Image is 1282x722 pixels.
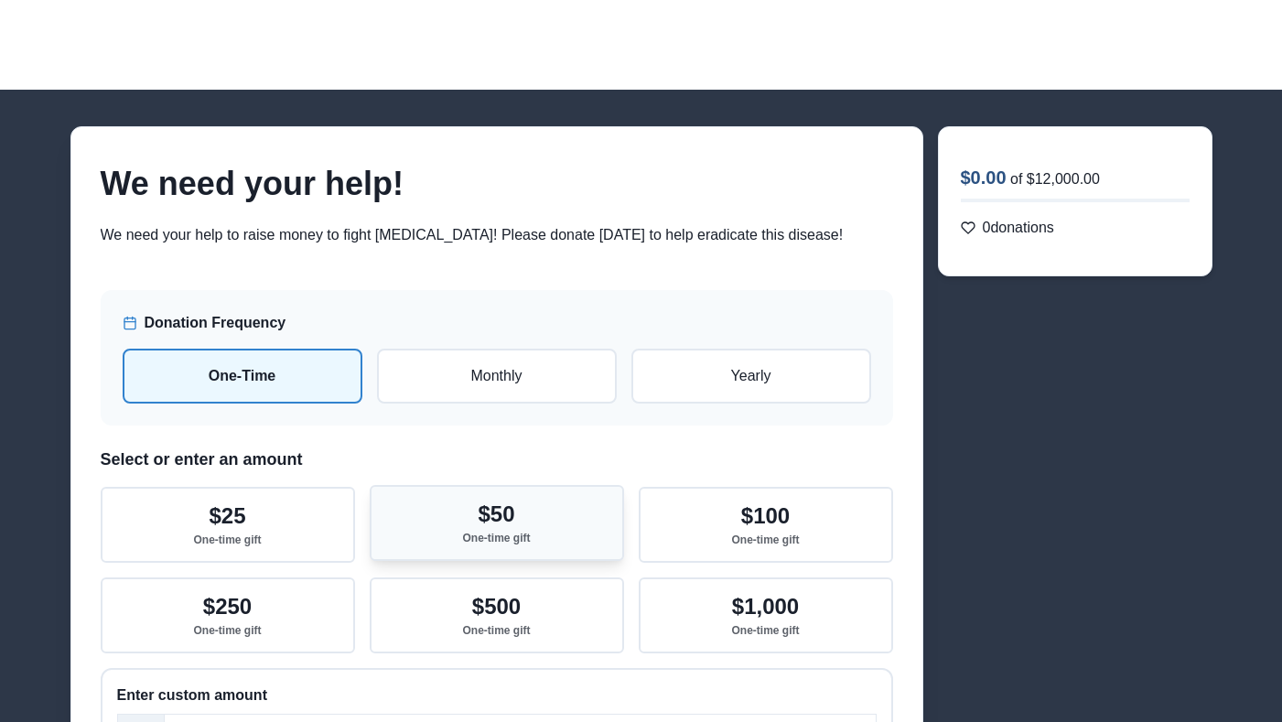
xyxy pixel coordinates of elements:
p: Yearly [648,365,855,387]
button: $100One-time gift [639,487,893,563]
button: $500One-time gift [370,577,624,653]
p: One-time gift [732,533,800,546]
span: $12,000.00 [1027,171,1100,187]
p: Select or enter an amount [101,447,893,472]
p: One-time gift [194,624,262,637]
p: Monthly [393,365,600,387]
button: $250One-time gift [101,577,355,653]
p: One-time gift [194,533,262,546]
p: Donation Frequency [145,312,286,334]
p: $500 [472,594,521,620]
p: $1,000 [732,594,799,620]
p: $50 [478,501,514,528]
p: One-time gift [463,624,531,637]
p: One-Time [139,365,346,387]
button: $50One-time gift [370,485,624,561]
button: $1,000One-time gift [639,577,893,653]
button: $25One-time gift [101,487,355,563]
p: One-time gift [732,624,800,637]
p: We need your help to raise money to fight [MEDICAL_DATA]! Please donate [DATE] to help eradicate ... [101,225,893,246]
p: $100 [741,503,790,530]
p: $250 [203,594,252,620]
p: One-time gift [463,532,531,544]
span: $0.00 [961,167,1007,188]
p: Enter custom amount [117,684,877,706]
h2: We need your help! [101,164,893,203]
p: 0 donations [983,217,1054,239]
span: of [1010,171,1022,187]
p: $25 [209,503,245,530]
